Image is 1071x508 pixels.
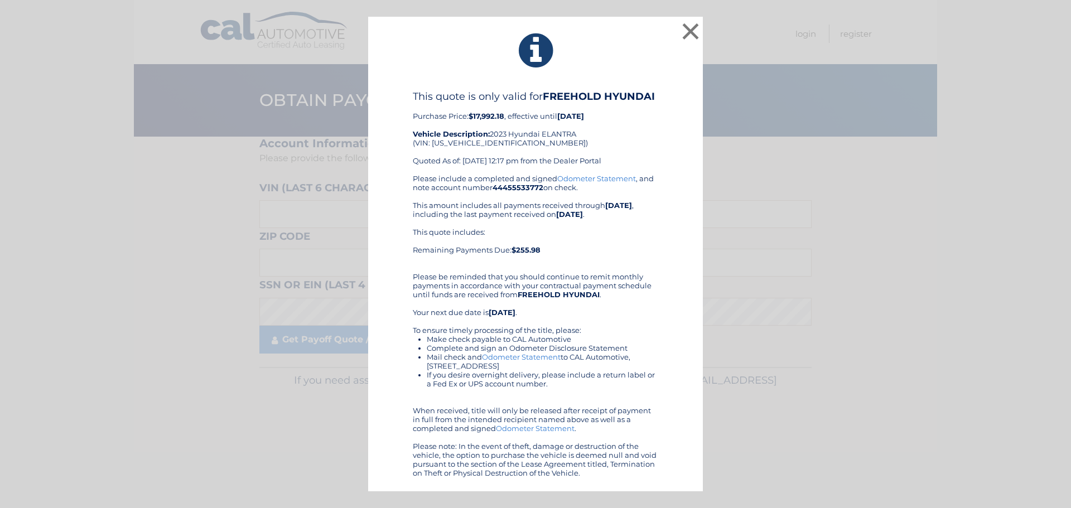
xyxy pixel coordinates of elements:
li: Complete and sign an Odometer Disclosure Statement [427,343,658,352]
b: [DATE] [605,201,632,210]
b: [DATE] [489,308,515,317]
a: Odometer Statement [482,352,561,361]
li: Make check payable to CAL Automotive [427,335,658,343]
li: Mail check and to CAL Automotive, [STREET_ADDRESS] [427,352,658,370]
b: 44455533772 [493,183,543,192]
a: Odometer Statement [557,174,636,183]
b: $255.98 [512,245,541,254]
li: If you desire overnight delivery, please include a return label or a Fed Ex or UPS account number. [427,370,658,388]
b: FREEHOLD HYUNDAI [543,90,655,103]
a: Odometer Statement [496,424,575,433]
button: × [679,20,702,42]
b: $17,992.18 [469,112,504,120]
div: Please include a completed and signed , and note account number on check. This amount includes al... [413,174,658,477]
div: This quote includes: Remaining Payments Due: [413,228,658,263]
b: [DATE] [556,210,583,219]
div: Purchase Price: , effective until 2023 Hyundai ELANTRA (VIN: [US_VEHICLE_IDENTIFICATION_NUMBER]) ... [413,90,658,174]
b: [DATE] [557,112,584,120]
h4: This quote is only valid for [413,90,658,103]
b: FREEHOLD HYUNDAI [518,290,600,299]
strong: Vehicle Description: [413,129,490,138]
